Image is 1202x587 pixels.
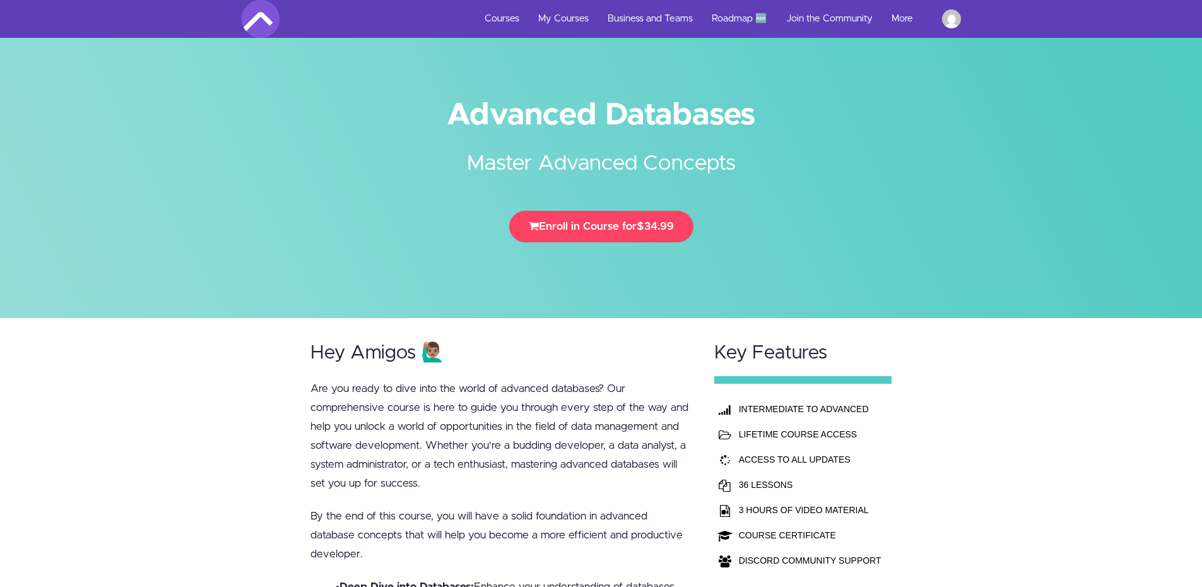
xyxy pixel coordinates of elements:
[310,379,690,493] p: Are you ready to dive into the world of advanced databases? Our comprehensive course is here to g...
[714,343,892,364] h2: Key Features
[736,447,885,472] td: ACCESS TO ALL UPDATES
[736,396,885,422] th: INTERMEDIATE TO ADVANCED
[736,472,885,497] td: 36 LESSONS
[310,343,690,364] h2: Hey Amigos 🙋🏽‍♂️
[365,129,838,179] h2: Master Advanced Concepts
[242,101,961,129] h1: Advanced Databases
[736,548,885,573] td: DISCORD COMMUNITY SUPPORT
[310,507,690,564] p: By the end of this course, you will have a solid foundation in advanced database concepts that wi...
[942,9,961,28] img: cintialejandro2022@gmail.com
[637,221,674,232] span: $34.99
[509,211,693,242] button: Enroll in Course for$34.99
[736,497,885,523] td: 3 HOURS OF VIDEO MATERIAL
[736,523,885,548] td: COURSE CERTIFICATE
[736,422,885,447] td: LIFETIME COURSE ACCESS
